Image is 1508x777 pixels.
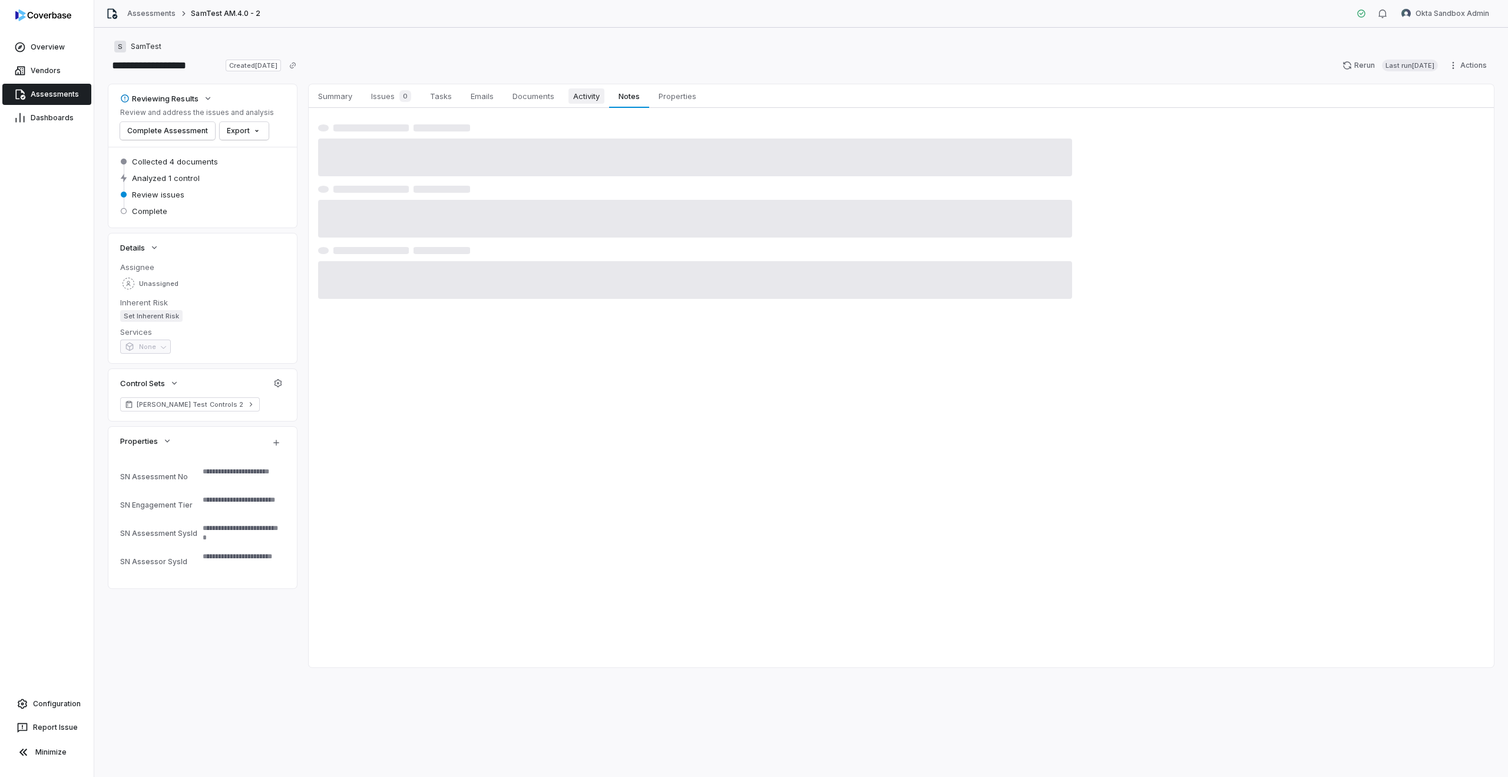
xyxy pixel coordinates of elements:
[1416,9,1489,18] span: Okta Sandbox Admin
[31,66,61,75] span: Vendors
[132,189,184,200] span: Review issues
[2,37,91,58] a: Overview
[654,88,701,104] span: Properties
[1445,57,1494,74] button: Actions
[313,88,357,104] span: Summary
[120,529,198,538] div: SN Assessment SysId
[120,501,198,509] div: SN Engagement Tier
[120,327,285,337] dt: Services
[31,90,79,99] span: Assessments
[466,88,498,104] span: Emails
[120,557,198,566] div: SN Assessor SysId
[220,122,269,140] button: Export
[1335,57,1445,74] button: RerunLast run[DATE]
[120,378,165,388] span: Control Sets
[31,113,74,123] span: Dashboards
[31,42,65,52] span: Overview
[2,60,91,81] a: Vendors
[5,693,89,715] a: Configuration
[117,88,216,109] button: Reviewing Results
[15,9,71,21] img: logo-D7KZi-bG.svg
[33,723,78,732] span: Report Issue
[1382,60,1438,71] span: Last run [DATE]
[508,88,559,104] span: Documents
[132,156,218,167] span: Collected 4 documents
[5,740,89,764] button: Minimize
[120,242,145,253] span: Details
[132,173,200,183] span: Analyzed 1 control
[2,84,91,105] a: Assessments
[137,400,243,409] span: [PERSON_NAME] Test Controls 2
[120,436,158,446] span: Properties
[399,90,411,102] span: 0
[614,88,644,104] span: Notes
[1401,9,1411,18] img: Okta Sandbox Admin avatar
[117,430,176,452] button: Properties
[139,279,178,288] span: Unassigned
[5,717,89,738] button: Report Issue
[120,310,183,322] span: Set Inherent Risk
[117,237,163,258] button: Details
[366,88,416,104] span: Issues
[120,297,285,308] dt: Inherent Risk
[568,88,604,104] span: Activity
[1394,5,1496,22] button: Okta Sandbox Admin avatarOkta Sandbox Admin
[120,397,260,411] a: [PERSON_NAME] Test Controls 2
[120,472,198,481] div: SN Assessment No
[120,262,285,272] dt: Assignee
[226,60,281,71] span: Created [DATE]
[425,88,457,104] span: Tasks
[120,108,274,117] p: Review and address the issues and analysis
[111,36,165,57] button: SSamTest
[132,206,167,216] span: Complete
[131,42,161,51] span: SamTest
[127,9,176,18] a: Assessments
[2,107,91,129] a: Dashboards
[33,699,81,709] span: Configuration
[191,9,260,18] span: SamTest AM.4.0 - 2
[35,748,67,757] span: Minimize
[120,93,199,104] div: Reviewing Results
[120,122,215,140] button: Complete Assessment
[117,373,183,394] button: Control Sets
[282,55,303,76] button: Copy link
